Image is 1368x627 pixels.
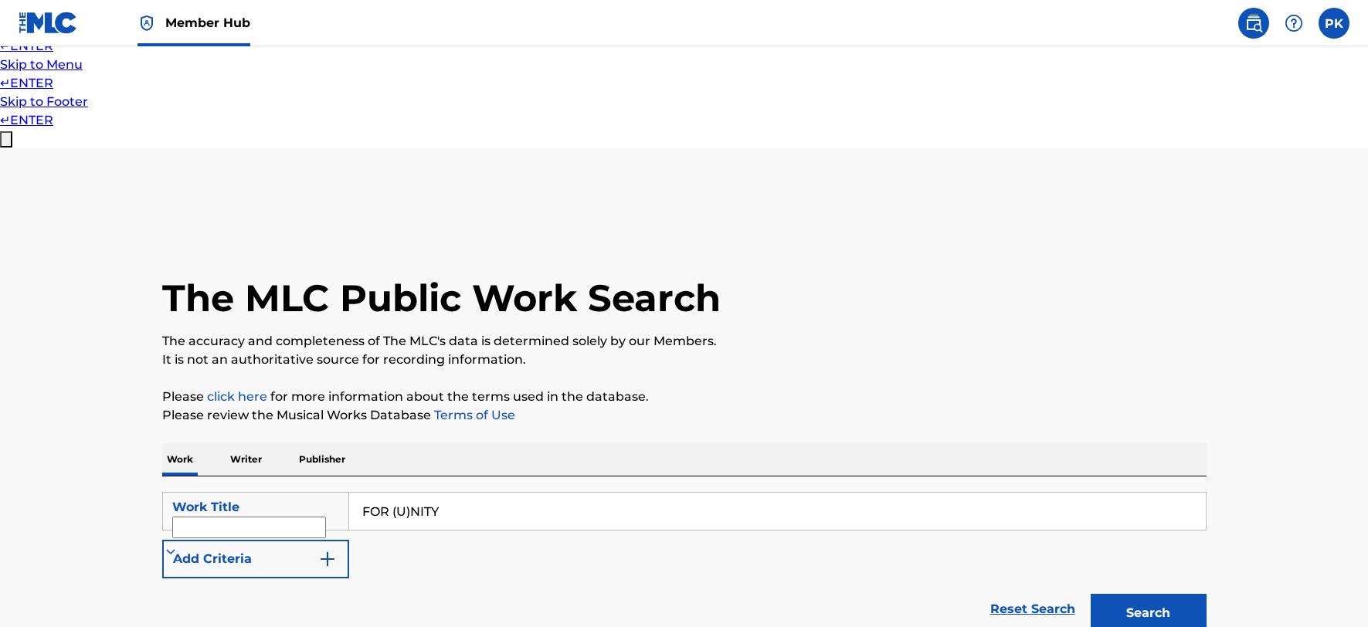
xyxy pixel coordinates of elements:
p: It is not an authoritative source for recording information. [162,351,1207,369]
p: Publisher [294,443,350,476]
span: Member Hub [165,14,250,32]
a: Terms of Use [431,408,515,422]
img: help [1285,14,1303,32]
div: Work Title [172,498,339,517]
a: Public Search [1238,8,1269,39]
p: Writer [226,443,266,476]
a: click here [207,389,267,404]
p: Work [162,443,198,476]
button: Add Criteria [162,540,349,578]
p: Please for more information about the terms used in the database. [162,388,1207,406]
iframe: Resource Center [1325,402,1368,526]
img: MLC Logo [19,12,78,34]
div: Help [1278,8,1309,39]
img: search [1244,14,1263,32]
p: The accuracy and completeness of The MLC's data is determined solely by our Members. [162,332,1207,351]
p: Please review the Musical Works Database [162,406,1207,425]
img: 9d2ae6d4665cec9f34b9.svg [318,550,337,568]
img: Top Rightsholder [137,14,156,32]
div: User Menu [1319,8,1349,39]
a: Reset Search [983,592,1083,626]
h1: The MLC Public Work Search [162,275,721,321]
